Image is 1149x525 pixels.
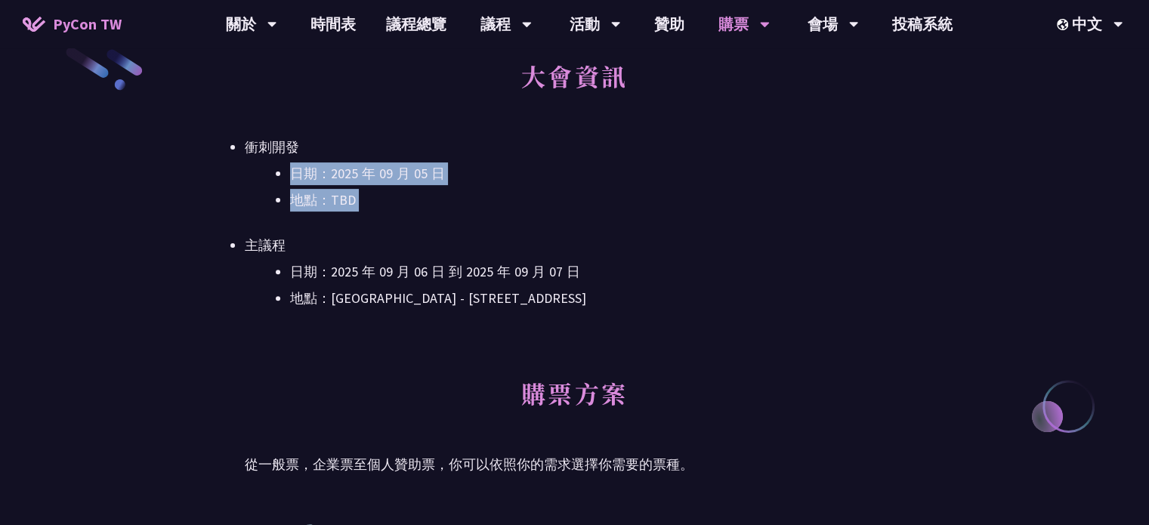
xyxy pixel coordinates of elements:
img: Home icon of PyCon TW 2025 [23,17,45,32]
li: 日期：2025 年 09 月 06 日 到 2025 年 09 月 07 日 [290,261,904,283]
h2: 購票方案 [245,363,904,446]
p: 從一般票，企業票至個人贊助票，你可以依照你的需求選擇你需要的票種。 [245,453,904,476]
li: 地點：TBD [290,189,904,212]
li: 衝刺開發 [245,136,904,212]
li: 地點：[GEOGRAPHIC_DATA] - ​[STREET_ADDRESS] [290,287,904,310]
li: 日期：2025 年 09 月 05 日 [290,162,904,185]
h2: 大會資訊 [245,45,904,128]
a: PyCon TW [8,5,137,43]
img: Locale Icon [1057,19,1072,30]
span: PyCon TW [53,13,122,36]
li: 主議程 [245,234,904,310]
